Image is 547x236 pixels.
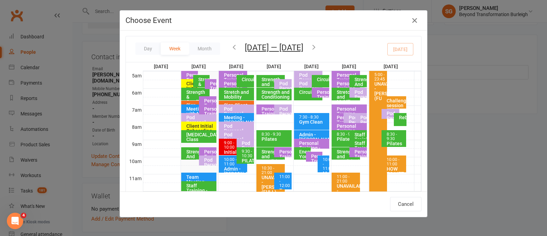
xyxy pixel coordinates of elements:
[143,62,181,71] th: [DATE]
[322,171,328,190] div: Meeting - [PERSON_NAME] (FULL)
[354,132,365,151] div: Staff Training - [PERSON_NAME]
[299,141,328,160] div: Personal Training - [PERSON_NAME] (FULL)
[336,107,365,126] div: Personal Training - [PERSON_NAME] (FULL)
[409,15,420,26] button: Close
[186,149,208,164] div: Strength And Conditioning
[386,98,405,113] div: Challenger session only
[126,191,143,200] th: 12pm
[311,154,321,178] div: Personal Training - [PERSON_NAME] (FULL)
[348,115,359,149] div: Pod Personal Training - [PERSON_NAME], [PERSON_NAME] (FUL...
[186,124,215,143] div: Client Initial Onboarding Session. - [PERSON_NAME],...
[317,77,328,82] div: Circuit
[204,98,215,122] div: Personal Training - [PERSON_NAME] (FULL)
[7,213,23,229] iframe: Intercom live chat
[186,90,208,104] div: Strength & Conditioning
[261,90,290,99] div: Strength and Conditioning
[336,73,359,92] div: Personal Training - [PERSON_NAME] (FULL)
[135,42,161,55] button: Day
[386,132,405,141] div: 8:30 - 9:30
[224,115,253,129] div: Meeting - [PERSON_NAME] (FULL)
[241,141,253,170] div: Pod Personal Training - [PERSON_NAME], [PERSON_NAME]
[224,132,253,151] div: Pod Personal Training - [PERSON_NAME]
[186,81,196,115] div: Client Initial Onboarding Session. - [PERSON_NAME] (...
[293,62,331,71] th: [DATE]
[186,73,196,97] div: Personal Training - [PERSON_NAME] (FULL)
[386,111,398,140] div: Pod Personal Training - [PERSON_NAME] (FULL)
[186,115,215,144] div: Pod Personal Training - [PERSON_NAME], [PERSON_NAME] (FUL...
[198,77,208,91] div: Strength & Conditioning
[336,90,359,104] div: Stretch and Mobility
[186,183,215,198] div: Staff Training - [PERSON_NAME]
[186,175,215,194] div: Team Meeting - [PERSON_NAME] (FULL)
[245,43,303,52] button: [DATE] — [DATE]
[299,81,321,105] div: Pod Personal Training - [PERSON_NAME] (FULL)
[224,158,246,166] div: 10:00 - 11:00
[224,150,246,174] div: Initial Consultation - [PERSON_NAME] (FULL)
[299,115,328,120] div: 7:30 - 8:30
[279,107,290,135] div: Pod Personal Training - [PERSON_NAME], [PERSON_NAME]...
[241,149,253,158] div: 9:30 - 10:30
[369,62,414,71] th: [DATE]
[126,140,143,148] th: 9am
[224,103,253,122] div: Sign Client up - [PERSON_NAME] (FULL)
[261,107,283,126] div: Personal Training - [PERSON_NAME] (FULL)
[224,73,246,92] div: Personal Training - [PERSON_NAME] (FULL)
[336,175,359,184] div: 11:00 - 21:00
[336,137,359,141] div: Pilates
[390,197,422,211] button: Cancel
[204,149,215,173] div: Personal Training - [PERSON_NAME] (FULL)
[186,107,208,121] div: Meeting with Mark Supplements
[224,107,253,135] div: Pod Personal Training - [GEOGRAPHIC_DATA][PERSON_NAME] (FULL)
[204,107,215,131] div: Personal Training - [PERSON_NAME] (FULL)
[181,62,218,71] th: [DATE]
[336,149,359,173] div: Strength and Conditioning (incl Rebounder)
[21,213,26,218] span: 4
[386,158,405,166] div: 10:00 - 11:00
[125,16,422,25] h4: Choose Event
[299,90,321,95] div: Circuit
[299,132,328,147] div: Admin - [PERSON_NAME] (FULL)
[126,157,143,165] th: 10am
[354,90,365,119] div: Pod Personal Training - [PERSON_NAME] (FULL)
[374,73,386,82] div: 5:00 - 23:45
[261,137,290,141] div: Pilates
[299,73,321,97] div: Pod Personal Training - [PERSON_NAME] (FULL)
[399,115,405,120] div: Rebound
[279,175,290,188] div: 11:00 - 12:00
[241,77,253,82] div: Circuit
[161,42,189,55] button: Week
[126,71,143,80] th: 5am
[126,174,143,183] th: 11am
[299,149,309,173] div: Energise You - GiGong Exercises
[186,103,208,127] div: Sign Client up - [PERSON_NAME] (FULL)
[261,77,283,91] div: Strength and Conditioning
[186,132,215,142] div: [MEDICAL_DATA] Class
[224,141,246,150] div: 9:00 - 10:00
[261,132,290,137] div: 8:30 - 9:30
[126,123,143,131] th: 8am
[224,81,246,100] div: Personal Training - [PERSON_NAME] (FULL)
[336,132,359,137] div: 8:30 - 9:30
[218,62,256,71] th: [DATE]
[224,124,253,157] div: Pod Personal Training - [PERSON_NAME][GEOGRAPHIC_DATA], [PERSON_NAME] ...
[224,166,246,181] div: Admin - [PERSON_NAME] (FULL)
[224,90,253,99] div: Stretch and Mobility
[360,115,365,149] div: Pod Personal Training - [GEOGRAPHIC_DATA][PERSON_NAME], [PERSON_NAME]...
[256,62,293,71] th: [DATE]
[374,82,386,101] div: UNAVAILABLE - [PERSON_NAME] (FULL)
[261,149,283,164] div: Strength and Conditioning
[279,149,290,173] div: Personal Training - [PERSON_NAME] (FULL)
[354,77,365,91] div: Strength And Conditioning
[189,42,220,55] button: Month
[210,81,215,105] div: Personal Training - [PERSON_NAME] (FULL)
[336,124,365,148] div: Personal Training - [PERSON_NAME] Rouge (FULL)
[279,81,290,105] div: Pod Personal Training - [PERSON_NAME]
[386,141,405,146] div: Pilates
[336,184,359,203] div: UNAVAILABLE - [PERSON_NAME] (FULL)
[336,81,359,100] div: Personal Training - [PERSON_NAME] (FULL)
[354,149,365,173] div: Personal Training - [PERSON_NAME] (FULL)
[336,115,347,144] div: Personal Training - [PERSON_NAME] [PERSON_NAME] (FULL)
[354,141,365,160] div: Staff Training - [PERSON_NAME]
[331,62,369,71] th: [DATE]
[317,90,328,109] div: Personal Training - [PERSON_NAME]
